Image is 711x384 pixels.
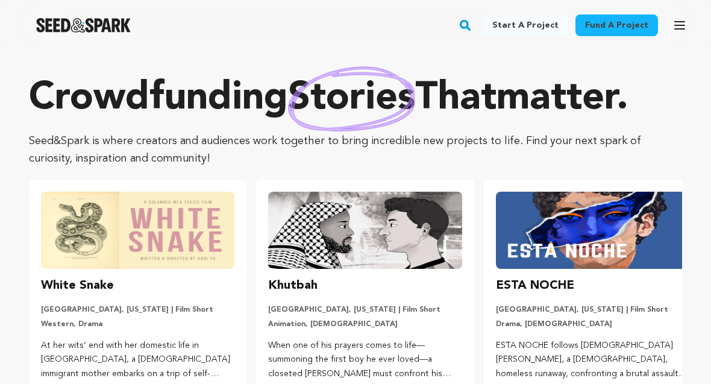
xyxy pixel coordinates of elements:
[496,305,689,315] p: [GEOGRAPHIC_DATA], [US_STATE] | Film Short
[288,66,415,132] img: hand sketched image
[483,14,568,36] a: Start a project
[268,305,462,315] p: [GEOGRAPHIC_DATA], [US_STATE] | Film Short
[41,276,114,295] h3: White Snake
[29,75,682,123] p: Crowdfunding that .
[496,80,616,118] span: matter
[496,339,689,382] p: ESTA NOCHE follows [DEMOGRAPHIC_DATA] [PERSON_NAME], a [DEMOGRAPHIC_DATA], homeless runaway, conf...
[36,18,131,33] a: Seed&Spark Homepage
[29,133,682,168] p: Seed&Spark is where creators and audiences work together to bring incredible new projects to life...
[496,319,689,329] p: Drama, [DEMOGRAPHIC_DATA]
[41,319,234,329] p: Western, Drama
[268,319,462,329] p: Animation, [DEMOGRAPHIC_DATA]
[41,339,234,382] p: At her wits’ end with her domestic life in [GEOGRAPHIC_DATA], a [DEMOGRAPHIC_DATA] immigrant moth...
[496,192,689,269] img: ESTA NOCHE image
[41,305,234,315] p: [GEOGRAPHIC_DATA], [US_STATE] | Film Short
[268,339,462,382] p: When one of his prayers comes to life—summoning the first boy he ever loved—a closeted [PERSON_NA...
[575,14,658,36] a: Fund a project
[496,276,574,295] h3: ESTA NOCHE
[268,276,318,295] h3: Khutbah
[41,192,234,269] img: White Snake image
[268,192,462,269] img: Khutbah image
[36,18,131,33] img: Seed&Spark Logo Dark Mode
